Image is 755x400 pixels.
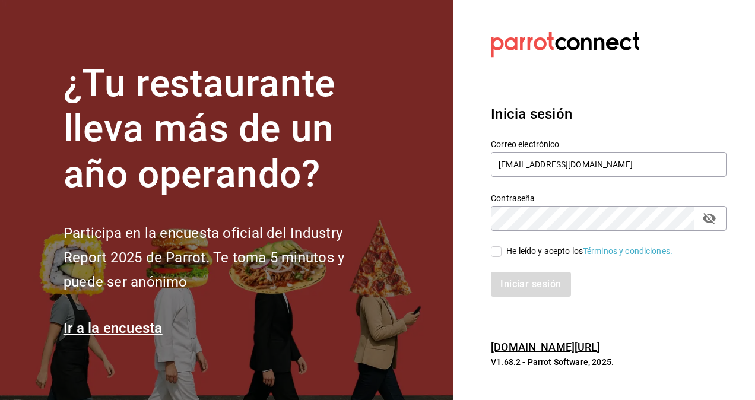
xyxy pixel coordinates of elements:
label: Contraseña [491,193,727,202]
div: He leído y acepto los [506,245,672,258]
h3: Inicia sesión [491,103,727,125]
label: Correo electrónico [491,139,727,148]
p: V1.68.2 - Parrot Software, 2025. [491,356,727,368]
a: Términos y condiciones. [583,246,672,256]
input: Ingresa tu correo electrónico [491,152,727,177]
a: [DOMAIN_NAME][URL] [491,341,600,353]
button: passwordField [699,208,719,228]
h1: ¿Tu restaurante lleva más de un año operando? [64,61,384,198]
a: Ir a la encuesta [64,320,163,336]
h2: Participa en la encuesta oficial del Industry Report 2025 de Parrot. Te toma 5 minutos y puede se... [64,221,384,294]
